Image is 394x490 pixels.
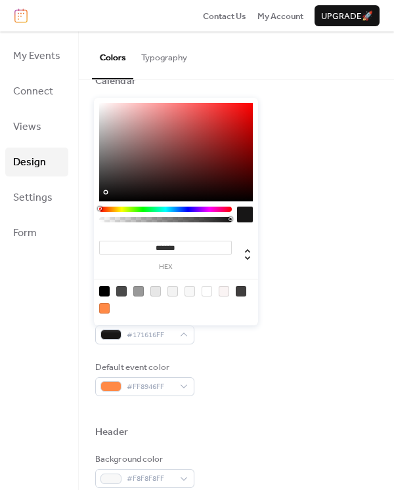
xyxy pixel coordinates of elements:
[127,380,173,394] span: #FF8946FF
[13,152,46,173] span: Design
[5,77,68,106] a: Connect
[116,286,127,296] div: rgb(74, 74, 74)
[127,472,173,485] span: #F8F8F8FF
[95,361,192,374] div: Default event color
[13,46,60,67] span: My Events
[219,286,229,296] div: rgb(250, 244, 244)
[92,31,133,79] button: Colors
[5,148,68,176] a: Design
[5,183,68,212] a: Settings
[236,286,246,296] div: rgb(64, 62, 62)
[95,426,129,439] div: Header
[5,218,68,247] a: Form
[257,9,303,22] a: My Account
[13,81,53,102] span: Connect
[185,286,195,296] div: rgb(248, 248, 248)
[13,223,37,244] span: Form
[99,286,110,296] div: rgb(0, 0, 0)
[5,112,68,141] a: Views
[133,31,195,77] button: Typography
[14,9,28,23] img: logo
[202,286,212,296] div: rgb(255, 255, 255)
[13,188,53,209] span: Settings
[99,303,110,314] div: rgb(255, 137, 70)
[150,286,161,296] div: rgb(231, 231, 231)
[203,9,246,22] a: Contact Us
[5,41,68,70] a: My Events
[99,264,232,271] label: hex
[167,286,178,296] div: rgb(243, 243, 243)
[13,117,41,138] span: Views
[321,10,373,23] span: Upgrade 🚀
[257,10,303,23] span: My Account
[127,329,173,342] span: #171616FF
[203,10,246,23] span: Contact Us
[95,453,192,466] div: Background color
[315,5,380,26] button: Upgrade🚀
[95,75,136,88] div: Calendar
[133,286,144,296] div: rgb(153, 153, 153)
